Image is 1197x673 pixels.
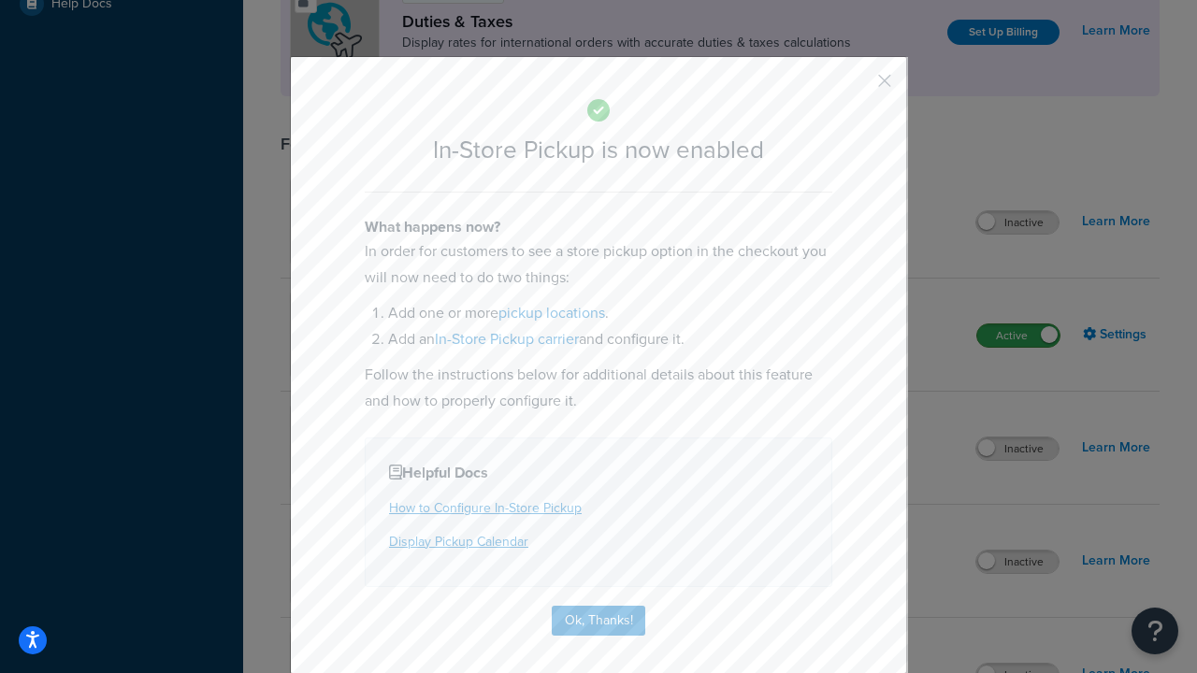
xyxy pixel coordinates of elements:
[389,498,582,518] a: How to Configure In-Store Pickup
[552,606,645,636] button: Ok, Thanks!
[388,300,832,326] li: Add one or more .
[365,136,832,164] h2: In-Store Pickup is now enabled
[435,328,579,350] a: In-Store Pickup carrier
[365,362,832,414] p: Follow the instructions below for additional details about this feature and how to properly confi...
[365,238,832,291] p: In order for customers to see a store pickup option in the checkout you will now need to do two t...
[388,326,832,352] li: Add an and configure it.
[365,216,832,238] h4: What happens now?
[498,302,605,323] a: pickup locations
[389,462,808,484] h4: Helpful Docs
[389,532,528,551] a: Display Pickup Calendar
